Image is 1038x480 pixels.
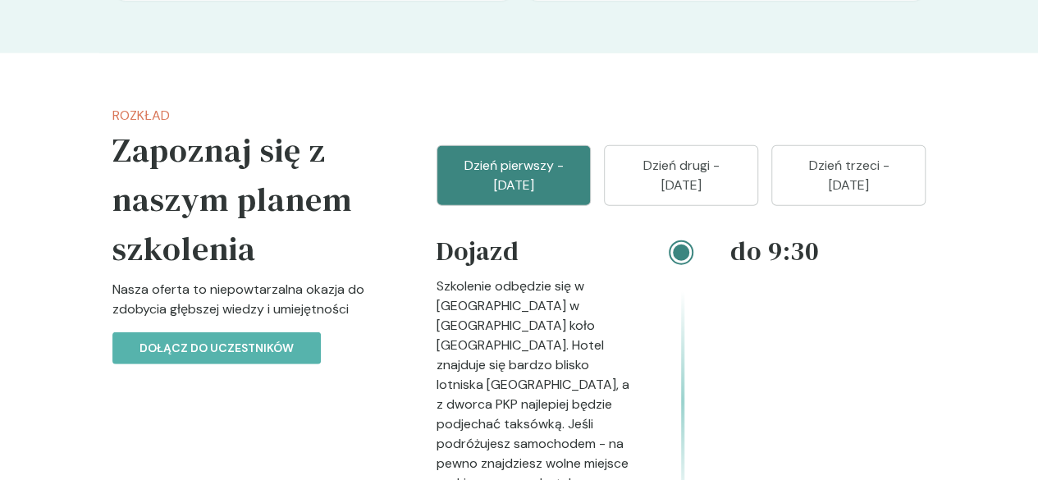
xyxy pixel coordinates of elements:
[792,156,905,195] p: Dzień trzeci - [DATE]
[437,232,632,277] h4: Dojazd
[112,332,321,364] button: Dołącz do uczestników
[437,145,591,206] button: Dzień pierwszy - [DATE]
[624,156,738,195] p: Dzień drugi - [DATE]
[139,340,294,357] p: Dołącz do uczestników
[457,156,570,195] p: Dzień pierwszy - [DATE]
[112,106,384,126] p: Rozkład
[604,145,758,206] button: Dzień drugi - [DATE]
[771,145,926,206] button: Dzień trzeci - [DATE]
[112,280,384,332] p: Nasza oferta to niepowtarzalna okazja do zdobycia głębszej wiedzy i umiejętności
[112,339,321,356] a: Dołącz do uczestników
[730,232,926,270] h4: do 9:30
[112,126,384,273] h5: Zapoznaj się z naszym planem szkolenia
